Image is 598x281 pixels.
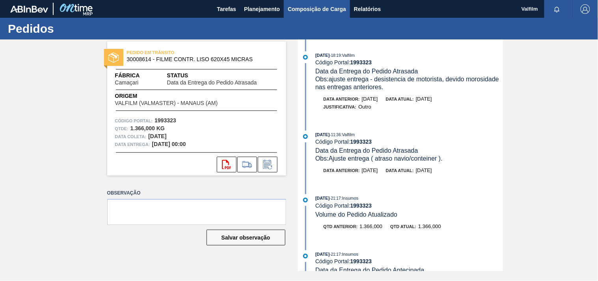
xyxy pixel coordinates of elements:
[330,53,341,58] span: - 18:19
[315,139,503,145] div: Código Portal:
[362,167,378,173] span: [DATE]
[217,157,237,172] div: Abrir arquivo PDF
[324,105,357,109] span: Justificativa:
[258,157,278,172] div: Informar alteração no pedido
[115,140,150,148] span: Data entrega:
[350,59,372,66] strong: 1993323
[108,52,119,63] img: status
[330,133,341,137] span: - 11:36
[416,167,432,173] span: [DATE]
[115,117,153,125] span: Código Portal:
[107,187,286,199] label: Observação
[115,133,147,140] span: Data coleta:
[341,252,359,257] span: : Insumos
[303,254,308,259] img: atual
[115,92,240,100] span: Origem
[115,80,139,86] span: Camaçari
[217,4,236,14] span: Tarefas
[358,104,371,110] span: Outro
[581,4,590,14] img: Logout
[362,96,378,102] span: [DATE]
[155,117,176,124] strong: 1993323
[324,97,360,101] span: Data anterior:
[115,100,218,106] span: VALFILM (VALMASTER) - MANAUS (AM)
[315,147,418,154] span: Data da Entrega do Pedido Atrasada
[315,211,397,218] span: Volume do Pedido Atualizado
[324,168,360,173] span: Data anterior:
[207,230,285,245] button: Salvar observação
[315,132,330,137] span: [DATE]
[315,196,330,200] span: [DATE]
[152,141,186,147] strong: [DATE] 00:00
[315,258,503,264] div: Código Portal:
[330,252,341,257] span: - 21:17
[167,71,278,80] span: Status
[354,4,381,14] span: Relatórios
[390,224,416,229] span: Qtd atual:
[303,55,308,60] img: atual
[315,59,503,66] div: Código Portal:
[544,4,570,15] button: Notificações
[315,53,330,58] span: [DATE]
[315,155,443,162] span: Obs: Ajuste entrega ( atraso navio/conteiner ).
[330,196,341,200] span: - 21:17
[315,76,501,90] span: Obs: ajuste entrega - desistencia de motorista, devido morosidade nas entregas anteriores.
[148,133,166,139] strong: [DATE]
[386,97,414,101] span: Data atual:
[10,6,48,13] img: TNhmsLtSVTkK8tSr43FrP2fwEKptu5GPRR3wAAAABJRU5ErkJggg==
[341,132,355,137] span: : Valfilm
[237,157,257,172] div: Ir para Composição de Carga
[350,139,372,145] strong: 1993323
[416,96,432,102] span: [DATE]
[130,125,165,131] strong: 1.366,000 KG
[8,24,148,33] h1: Pedidos
[315,252,330,257] span: [DATE]
[244,4,280,14] span: Planejamento
[418,223,441,229] span: 1.366,000
[303,134,308,139] img: atual
[115,125,129,133] span: Qtde :
[127,56,270,62] span: 30008614 - FILME CONTR. LISO 620X45 MICRAS
[288,4,346,14] span: Composição de Carga
[315,202,503,209] div: Código Portal:
[341,196,359,200] span: : Insumos
[350,202,372,209] strong: 1993323
[324,224,358,229] span: Qtd anterior:
[315,68,418,75] span: Data da Entrega do Pedido Atrasada
[350,258,372,264] strong: 1993323
[341,53,355,58] span: : Valfilm
[115,71,164,80] span: Fábrica
[127,49,237,56] span: PEDIDO EM TRÂNSITO
[167,80,257,86] span: Data da Entrega do Pedido Atrasada
[386,168,414,173] span: Data atual:
[315,267,425,274] span: Data da Entrega do Pedido Antecipada
[360,223,382,229] span: 1.366,000
[303,198,308,202] img: atual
